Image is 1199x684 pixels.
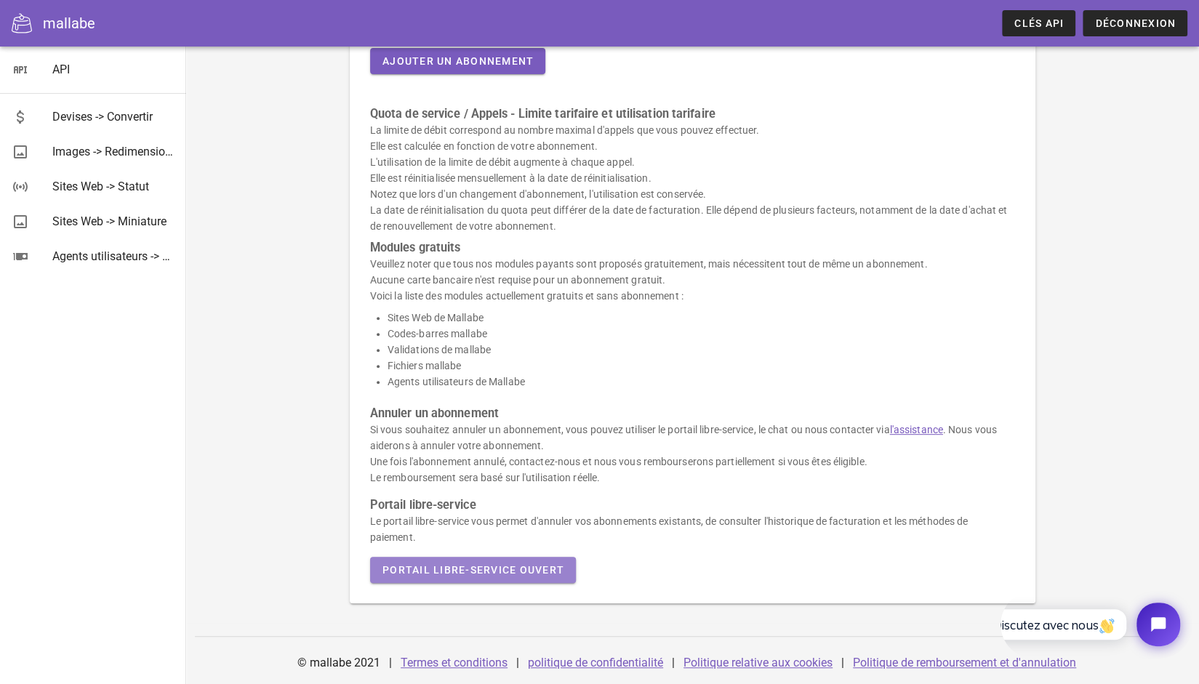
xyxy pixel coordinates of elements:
font: Portail libre-service [370,498,476,512]
font: Elle est calculée en fonction de votre abonnement. [370,140,598,152]
iframe: Tidio Chat [1000,590,1192,659]
font: Devises -> Convertir [52,110,153,124]
font: La limite de débit correspond au nombre maximal d'appels que vous pouvez effectuer. [370,124,759,136]
font: Le remboursement sera basé sur l'utilisation réelle. [370,472,600,483]
font: Si vous souhaitez annuler un abonnement, vous pouvez utiliser le portail libre-service, le chat o... [370,424,890,435]
a: Politique de remboursement et d'annulation [853,656,1076,669]
font: | [672,656,675,669]
font: Images -> Redimensionner [52,145,188,158]
font: Sites Web de Mallabe [388,312,484,323]
font: Voici la liste des modules actuellement gratuits et sans abonnement : [370,290,683,302]
font: Ajouter un abonnement [382,55,534,67]
a: Clés API [1002,10,1075,36]
font: Portail libre-service ouvert [382,564,564,576]
img: 👋 [99,28,113,43]
font: Fichiers mallabe [388,360,462,371]
font: API [52,63,70,76]
font: Clés API [1014,17,1064,29]
font: Quota de service / Appels - Limite tarifaire et utilisation tarifaire [370,107,715,121]
font: L'utilisation de la limite de débit augmente à chaque appel. [370,156,635,168]
font: Déconnexion [1095,17,1176,29]
font: Le portail libre-service vous permet d'annuler vos abonnements existants, de consulter l'historiq... [370,515,968,543]
font: © mallabe 2021 [297,656,380,669]
font: Aucune carte bancaire n'est requise pour un abonnement gratuit. [370,274,665,286]
font: Sites Web -> Miniature [52,214,167,228]
font: Codes-barres mallabe [388,328,487,339]
font: | [516,656,519,669]
font: Sites Web -> Statut [52,180,149,193]
font: | [841,656,844,669]
font: Elle est réinitialisée mensuellement à la date de réinitialisation. [370,172,651,184]
font: Annuler un abonnement [370,406,499,420]
font: Modules gratuits [370,241,461,254]
button: Ouvrir le widget de discussion [136,12,180,56]
font: La date de réinitialisation du quota peut différer de la date de facturation. Elle dépend de plus... [370,204,1007,232]
font: Agents utilisateurs -> Analyser [52,249,206,263]
font: Validations de mallabe [388,344,491,355]
button: Ajouter un abonnement [370,48,545,74]
font: Agents utilisateurs de Mallabe [388,376,525,387]
a: Termes et conditions [401,656,508,669]
button: Portail libre-service ouvert [370,557,576,583]
font: mallabe [43,15,95,32]
font: Notez que lors d'un changement d'abonnement, l'utilisation est conservée. [370,188,706,200]
a: politique de confidentialité [528,656,663,669]
font: Une fois l'abonnement annulé, contactez-nous et nous vous rembourserons partiellement si vous ête... [370,456,867,467]
a: l'assistance [889,424,942,435]
font: Veuillez noter que tous nos modules payants sont proposés gratuitement, mais nécessitent tout de ... [370,258,928,270]
font: | [389,656,392,669]
button: Déconnexion [1083,10,1187,36]
a: Politique relative aux cookies [683,656,833,669]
